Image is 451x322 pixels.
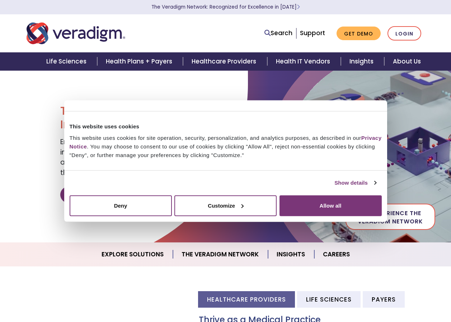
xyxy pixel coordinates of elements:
[297,291,361,307] li: Life Sciences
[70,134,382,149] a: Privacy Notice
[60,104,220,132] h1: Transforming Health, Insightfully®
[198,291,295,307] li: Healthcare Providers
[279,195,382,216] button: Allow all
[267,52,341,71] a: Health IT Vendors
[60,137,218,177] span: Empowering our clients with trusted data, insights, and solutions to help reduce costs and improv...
[387,26,421,41] a: Login
[337,27,381,41] a: Get Demo
[384,52,429,71] a: About Us
[173,245,268,264] a: The Veradigm Network
[363,291,405,307] li: Payers
[174,195,277,216] button: Customize
[268,245,314,264] a: Insights
[27,22,125,45] img: Veradigm logo
[38,52,97,71] a: Life Sciences
[60,186,171,203] a: Discover Veradigm's Value
[334,179,376,187] a: Show details
[70,122,382,131] div: This website uses cookies
[264,28,292,38] a: Search
[151,4,300,10] a: The Veradigm Network: Recognized for Excellence in [DATE]Learn More
[341,52,384,71] a: Insights
[300,29,325,37] a: Support
[70,195,172,216] button: Deny
[97,52,183,71] a: Health Plans + Payers
[314,245,358,264] a: Careers
[70,133,382,159] div: This website uses cookies for site operation, security, personalization, and analytics purposes, ...
[297,4,300,10] span: Learn More
[93,245,173,264] a: Explore Solutions
[183,52,267,71] a: Healthcare Providers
